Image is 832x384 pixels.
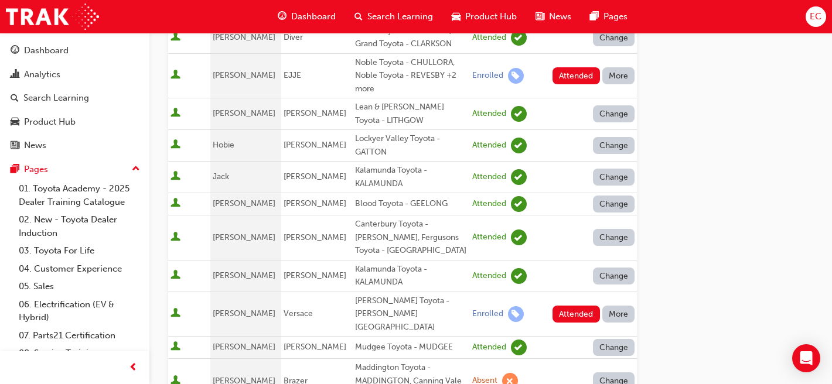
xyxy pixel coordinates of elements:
span: Jack [213,172,229,181]
span: Versace [284,308,313,318]
span: [PERSON_NAME] [213,32,275,42]
span: pages-icon [590,9,599,24]
a: news-iconNews [526,5,581,29]
a: Dashboard [5,40,145,61]
a: 04. Customer Experience [14,260,145,278]
span: [PERSON_NAME] [213,232,275,242]
span: learningRecordVerb_ATTEND-icon [511,268,527,284]
span: [PERSON_NAME] [213,270,275,280]
div: Kalamunda Toyota - KALAMUNDA [355,263,468,289]
button: Pages [5,159,145,180]
div: Dashboard [24,44,69,57]
button: Change [593,196,635,212]
div: [PERSON_NAME] Toyota - [PERSON_NAME][GEOGRAPHIC_DATA] [355,294,468,334]
div: Attended [472,342,506,353]
span: learningRecordVerb_ATTEND-icon [511,30,527,46]
a: Product Hub [5,111,145,133]
button: Attended [553,306,600,323]
span: guage-icon [278,9,287,24]
a: search-iconSearch Learning [345,5,442,29]
button: Change [593,137,635,154]
span: car-icon [452,9,461,24]
span: [PERSON_NAME] [284,140,346,150]
div: Blood Toyota - GEELONG [355,197,468,211]
span: [PERSON_NAME] [284,270,346,280]
div: Attended [472,172,506,183]
button: Attended [553,67,600,84]
button: Change [593,169,635,186]
span: prev-icon [129,361,138,375]
span: News [549,10,571,23]
span: car-icon [11,117,19,128]
span: User is active [171,70,180,81]
a: Search Learning [5,87,145,109]
a: 08. Service Training [14,344,145,362]
button: More [602,67,635,84]
div: Lean & [PERSON_NAME] Toyota - LITHGOW [355,101,468,127]
span: guage-icon [11,46,19,56]
span: up-icon [132,162,140,177]
div: Attended [472,32,506,43]
span: [PERSON_NAME] [284,232,346,242]
div: Open Intercom Messenger [792,344,820,372]
div: Attended [472,198,506,210]
span: Pages [603,10,628,23]
a: car-iconProduct Hub [442,5,526,29]
a: 03. Toyota For Life [14,242,145,260]
button: Change [593,105,635,122]
span: chart-icon [11,70,19,80]
span: [PERSON_NAME] [213,342,275,352]
span: User is active [171,341,180,353]
span: Diver [284,32,303,42]
div: Attended [472,140,506,151]
span: learningRecordVerb_ATTEND-icon [511,138,527,153]
span: Dashboard [291,10,336,23]
span: [PERSON_NAME] [213,198,275,208]
span: Product Hub [465,10,517,23]
span: [PERSON_NAME] [284,198,346,208]
div: Attended [472,232,506,243]
span: pages-icon [11,164,19,175]
button: Change [593,29,635,46]
a: 01. Toyota Academy - 2025 Dealer Training Catalogue [14,180,145,211]
a: Analytics [5,64,145,85]
div: Grand Toyota - WANGARA, Grand Toyota - CLARKSON [355,25,468,51]
a: pages-iconPages [581,5,637,29]
span: learningRecordVerb_ATTEND-icon [511,106,527,122]
span: User is active [171,171,180,183]
span: [PERSON_NAME] [213,70,275,80]
a: 05. Sales [14,277,145,296]
button: Change [593,229,635,246]
button: More [602,306,635,323]
span: User is active [171,308,180,320]
span: User is active [171,108,180,119]
button: DashboardAnalyticsSearch LearningProduct HubNews [5,37,145,159]
button: EC [806,6,826,27]
span: [PERSON_NAME] [213,108,275,118]
div: Attended [472,270,506,282]
div: Attended [472,108,506,119]
a: 06. Electrification (EV & Hybrid) [14,296,145,327]
span: learningRecordVerb_ATTEND-icon [511,340,527,355]
span: learningRecordVerb_ATTEND-icon [511,169,527,185]
div: News [24,139,46,152]
a: 07. Parts21 Certification [14,327,145,345]
span: news-icon [536,9,544,24]
div: Search Learning [23,91,89,105]
span: Search Learning [367,10,433,23]
span: [PERSON_NAME] [213,308,275,318]
a: News [5,135,145,156]
div: Canterbury Toyota - [PERSON_NAME], Fergusons Toyota - [GEOGRAPHIC_DATA] [355,218,468,258]
span: learningRecordVerb_ATTEND-icon [511,229,527,245]
span: [PERSON_NAME] [284,172,346,181]
span: search-icon [354,9,363,24]
img: Trak [6,4,99,30]
span: User is active [171,270,180,282]
div: Enrolled [472,70,503,81]
span: EC [810,10,821,23]
button: Change [593,268,635,284]
div: Noble Toyota - CHULLORA, Noble Toyota - REVESBY +2 more [355,56,468,96]
span: Hobie [213,140,234,150]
